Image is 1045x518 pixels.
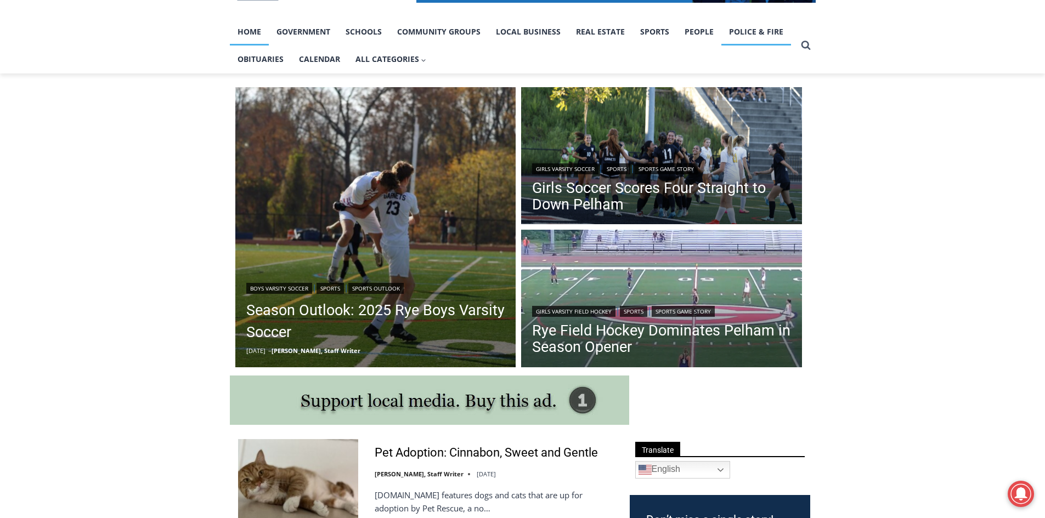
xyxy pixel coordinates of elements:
div: | | [246,281,505,294]
a: Real Estate [568,18,632,45]
div: "[PERSON_NAME]'s draw is the fine variety of pristine raw fish kept on hand" [113,69,161,131]
a: Sports [603,163,630,174]
img: (PHOTO: Rye Girls Soccer's Samantha Yeh scores a goal in her team's 4-1 victory over Pelham on Se... [521,87,802,227]
a: Boys Varsity Soccer [246,283,312,294]
img: support local media, buy this ad [230,375,629,425]
span: Intern @ [DOMAIN_NAME] [287,109,509,134]
a: Sports [632,18,677,45]
a: Sports Game Story [652,306,715,317]
a: People [677,18,721,45]
a: Sports Outlook [348,283,404,294]
nav: Primary Navigation [230,18,796,73]
button: View Search Form [796,36,816,55]
a: Girls Varsity Field Hockey [532,306,615,317]
time: [DATE] [246,346,266,355]
a: Sports Game Story [635,163,698,174]
a: Read More Rye Field Hockey Dominates Pelham in Season Opener [521,230,802,370]
button: Child menu of All Categories [348,45,434,73]
div: "We would have speakers with experience in local journalism speak to us about their experiences a... [277,1,518,106]
time: [DATE] [477,470,496,478]
a: Police & Fire [721,18,791,45]
a: Home [230,18,269,45]
a: Girls Varsity Soccer [532,163,598,174]
a: Rye Field Hockey Dominates Pelham in Season Opener [532,322,791,355]
a: Girls Soccer Scores Four Straight to Down Pelham [532,180,791,213]
a: Intern @ [DOMAIN_NAME] [264,106,532,136]
a: Sports [620,306,647,317]
a: Sports [317,283,344,294]
span: Open Tues. - Sun. [PHONE_NUMBER] [3,113,108,155]
span: Translate [635,442,680,457]
a: Schools [338,18,389,45]
img: (PHOTO: The Rye Girls Field Hockey Team defeated Pelham 3-0 on Tuesday to move to 3-0 in 2024.) [521,230,802,370]
a: Pet Adoption: Cinnabon, Sweet and Gentle [375,445,598,461]
div: | | [532,161,791,174]
span: – [268,346,272,355]
a: Obituaries [230,45,291,73]
div: | | [532,304,791,317]
a: Read More Girls Soccer Scores Four Straight to Down Pelham [521,87,802,227]
a: [PERSON_NAME], Staff Writer [375,470,464,478]
p: [DOMAIN_NAME] features dogs and cats that are up for adoption by Pet Rescue, a no… [375,488,615,515]
a: [PERSON_NAME], Staff Writer [272,346,360,355]
img: (PHOTO: Alex van der Voort and Lex Cox of Rye Boys Varsity Soccer on Thursday, October 31, 2024 f... [235,87,516,368]
a: Community Groups [389,18,488,45]
a: Government [269,18,338,45]
img: en [639,463,652,476]
a: English [635,461,730,479]
a: Calendar [291,45,348,73]
a: Season Outlook: 2025 Rye Boys Varsity Soccer [246,299,505,343]
a: Open Tues. - Sun. [PHONE_NUMBER] [1,110,110,136]
a: Read More Season Outlook: 2025 Rye Boys Varsity Soccer [235,87,516,368]
a: Local Business [488,18,568,45]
